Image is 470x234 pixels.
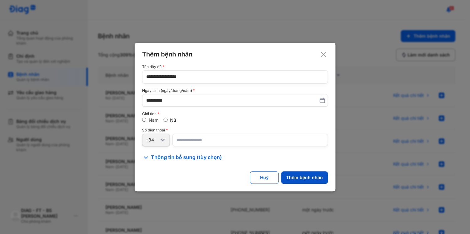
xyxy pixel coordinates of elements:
div: Thêm bệnh nhân [142,50,328,58]
label: Nữ [170,117,176,123]
div: Số điện thoại [142,128,328,132]
div: Ngày sinh (ngày/tháng/năm) [142,88,328,93]
div: Thêm bệnh nhân [286,175,323,180]
label: Nam [149,117,158,123]
div: Tên đầy đủ [142,65,328,69]
span: Thông tin bổ sung (tùy chọn) [151,154,222,161]
button: Huỷ [250,171,279,184]
div: +84 [146,137,159,143]
button: Thêm bệnh nhân [281,171,328,184]
div: Giới tính [142,112,328,116]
